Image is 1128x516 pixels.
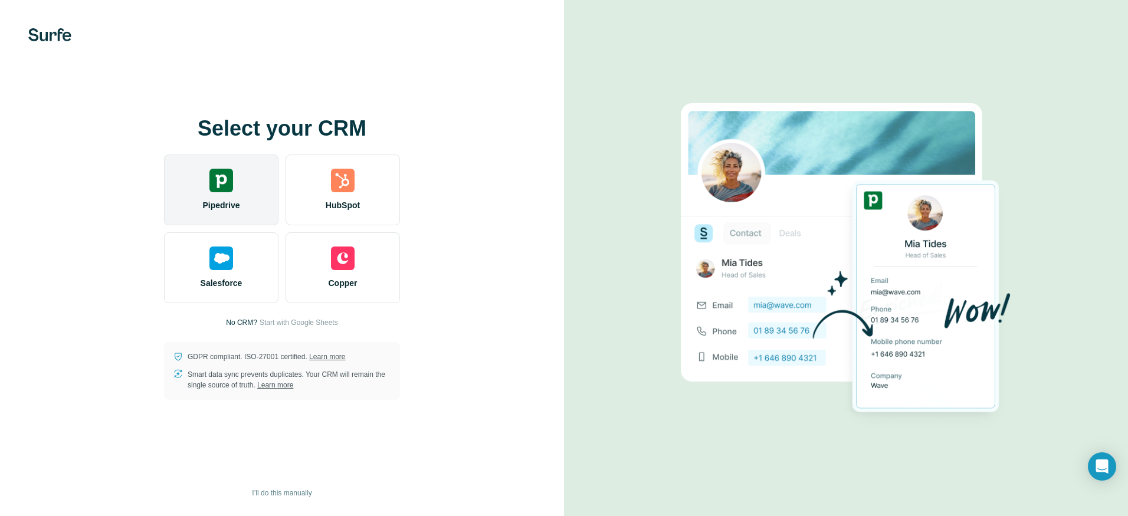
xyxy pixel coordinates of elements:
button: I’ll do this manually [244,484,320,502]
img: hubspot's logo [331,169,355,192]
span: Copper [329,277,358,289]
img: copper's logo [331,247,355,270]
p: GDPR compliant. ISO-27001 certified. [188,351,345,362]
p: Smart data sync prevents duplicates. Your CRM will remain the single source of truth. [188,369,391,390]
img: pipedrive's logo [209,169,233,192]
img: Surfe's logo [28,28,71,41]
a: Learn more [257,381,293,389]
span: I’ll do this manually [252,488,311,498]
button: Start with Google Sheets [260,317,338,328]
h1: Select your CRM [164,117,400,140]
span: HubSpot [326,199,360,211]
img: salesforce's logo [209,247,233,270]
span: Salesforce [201,277,242,289]
p: No CRM? [226,317,257,328]
a: Learn more [309,353,345,361]
img: PIPEDRIVE image [681,83,1011,433]
div: Open Intercom Messenger [1088,452,1116,481]
span: Pipedrive [202,199,240,211]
